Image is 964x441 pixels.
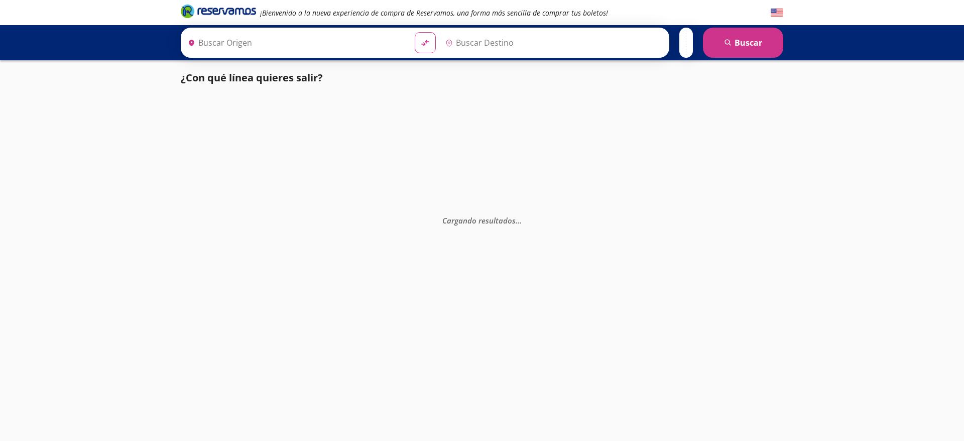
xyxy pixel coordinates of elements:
span: . [518,215,520,226]
i: Brand Logo [181,4,256,19]
span: . [520,215,522,226]
em: ¡Bienvenido a la nueva experiencia de compra de Reservamos, una forma más sencilla de comprar tus... [260,8,608,18]
button: English [771,7,783,19]
a: Brand Logo [181,4,256,22]
button: Buscar [703,28,783,58]
em: Cargando resultados [442,215,522,226]
input: Buscar Origen [184,30,407,55]
span: . [516,215,518,226]
input: Buscar Destino [441,30,664,55]
p: ¿Con qué línea quieres salir? [181,70,323,85]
